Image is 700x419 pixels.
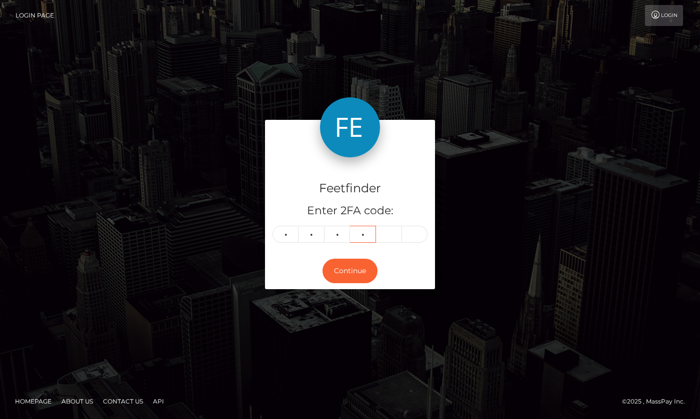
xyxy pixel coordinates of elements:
a: Homepage [11,394,55,409]
h4: Feetfinder [272,180,427,197]
div: © 2025 , MassPay Inc. [622,396,692,407]
a: API [149,394,168,409]
a: Contact Us [99,394,147,409]
a: About Us [57,394,97,409]
h5: Enter 2FA code: [272,203,427,219]
button: Continue [322,259,377,283]
a: Login [645,5,683,26]
a: Login Page [15,5,54,26]
img: Feetfinder [320,97,380,157]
